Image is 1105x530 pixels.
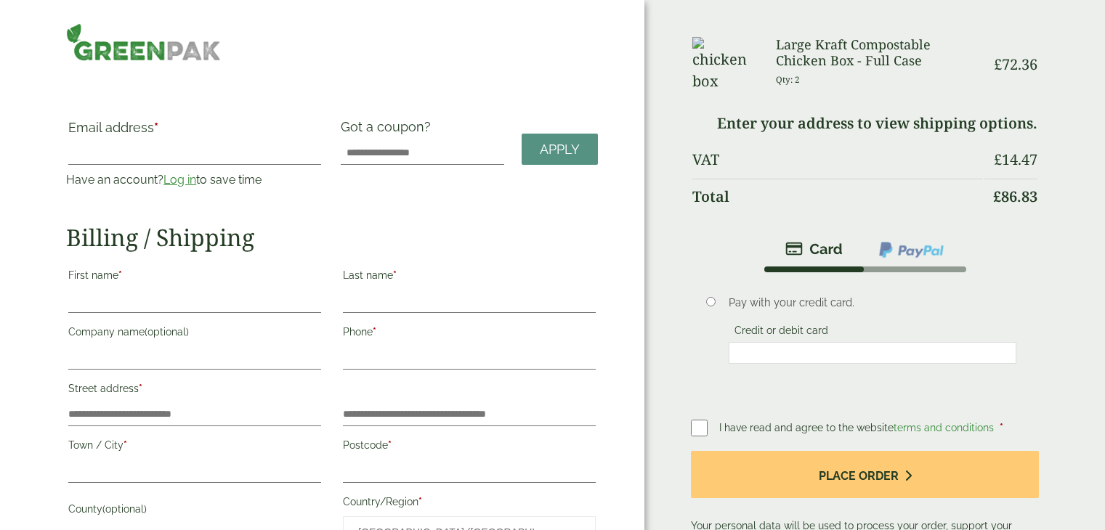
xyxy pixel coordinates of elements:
abbr: required [139,383,142,394]
abbr: required [373,326,376,338]
abbr: required [1000,422,1003,433]
a: Log in [163,173,196,187]
bdi: 86.83 [993,187,1037,206]
span: £ [993,187,1001,206]
label: Credit or debit card [729,325,834,341]
abbr: required [154,120,158,135]
abbr: required [124,439,127,451]
img: ppcp-gateway.png [878,240,945,259]
label: Phone [343,322,596,346]
label: County [68,499,321,523]
span: £ [994,54,1002,74]
th: VAT [692,142,983,177]
label: Email address [68,121,321,142]
a: terms and conditions [894,422,994,433]
label: Country/Region [343,492,596,516]
abbr: required [388,439,392,451]
abbr: required [418,496,422,507]
label: Postcode [343,435,596,460]
a: Apply [522,134,598,165]
span: I have read and agree to the website [719,422,997,433]
label: Last name [343,265,596,290]
label: Town / City [68,435,321,460]
abbr: required [118,269,122,281]
abbr: required [393,269,397,281]
label: Street address [68,378,321,403]
p: Pay with your credit card. [729,295,1016,311]
img: chicken box [692,37,758,92]
h3: Large Kraft Compostable Chicken Box - Full Case [776,37,983,68]
bdi: 72.36 [994,54,1037,74]
span: £ [994,150,1002,169]
iframe: Secure card payment input frame [733,346,1012,359]
span: (optional) [145,326,189,338]
label: First name [68,265,321,290]
label: Got a coupon? [341,119,437,142]
small: Qty: 2 [776,74,800,85]
bdi: 14.47 [994,150,1037,169]
td: Enter your address to view shipping options. [692,106,1037,141]
th: Total [692,179,983,214]
label: Company name [68,322,321,346]
img: GreenPak Supplies [66,23,220,61]
span: (optional) [102,503,147,515]
h2: Billing / Shipping [66,224,598,251]
span: Apply [540,142,580,158]
p: Have an account? to save time [66,171,323,189]
button: Place order [691,451,1039,498]
img: stripe.png [785,240,843,258]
